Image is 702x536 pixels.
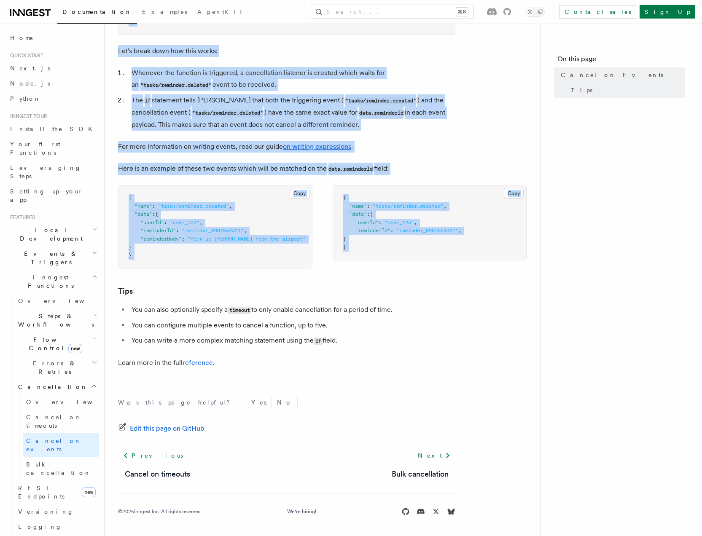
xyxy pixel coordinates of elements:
a: Cancel on timeouts [23,410,99,433]
span: { [155,211,158,217]
button: Errors & Retries [15,356,99,379]
span: , [414,220,417,225]
a: Overview [15,293,99,308]
span: Logging [18,523,62,530]
a: Bulk cancellation [392,468,449,480]
span: Leveraging Steps [10,164,81,180]
code: if [314,338,323,345]
button: Toggle dark mode [525,7,545,17]
button: Flow Controlnew [15,332,99,356]
span: Inngest Functions [7,273,91,290]
span: "userId" [140,220,164,225]
a: Bulk cancellation [23,457,99,480]
a: Edit this page on GitHub [118,423,204,434]
div: Inngest Functions [7,293,99,534]
span: Events & Triggers [7,249,92,266]
span: , [244,228,247,233]
span: } [343,236,346,242]
span: "Pick up [PERSON_NAME] from the airport" [188,236,306,242]
span: "tasks/reminder.deleted" [373,203,444,209]
li: You can also optionally specify a to only enable cancellation for a period of time. [129,304,455,316]
span: } [129,252,132,258]
span: Cancellation [15,383,88,391]
span: "reminderId" [140,228,176,233]
span: ); [129,19,134,25]
span: Versioning [18,508,74,515]
a: Python [7,91,99,106]
li: The statement tells [PERSON_NAME] that both the triggering event ( ) and the cancellation event (... [129,94,455,131]
p: For more information on writing events, read our guide . [118,141,455,153]
span: Tips [571,86,592,94]
span: Examples [142,8,187,15]
span: Next.js [10,65,50,72]
span: { [129,195,132,201]
li: You can write a more complex matching statement using the field. [129,335,455,347]
a: Overview [23,394,99,410]
span: "reminder_0987654321" [182,228,244,233]
span: "data" [349,211,367,217]
a: Node.js [7,76,99,91]
span: } [129,244,132,250]
span: , [229,203,232,209]
span: : [152,211,155,217]
span: "user_123" [385,220,414,225]
p: Was this page helpful? [118,398,236,407]
span: Inngest tour [7,113,47,120]
button: Steps & Workflows [15,308,99,332]
span: Features [7,214,35,221]
span: Local Development [7,226,92,243]
button: Yes [246,396,272,409]
kbd: ⌘K [456,8,468,16]
a: Versioning [15,504,99,519]
span: Node.js [10,80,50,87]
span: : [367,211,370,217]
span: , [444,203,446,209]
li: You can configure multiple events to cancel a function, up to five. [129,319,455,331]
a: Next [413,448,455,463]
span: Quick start [7,52,43,59]
button: Inngest Functions [7,270,99,293]
h4: On this page [557,54,685,67]
a: on writing expressions [283,142,351,150]
a: AgentKit [192,3,247,23]
span: new [82,487,96,497]
a: Tips [118,285,133,297]
code: if [143,97,152,105]
a: reference [183,359,213,367]
a: Leveraging Steps [7,160,99,184]
span: } [343,244,346,250]
button: Copy [504,188,524,199]
a: We're hiring! [287,508,316,515]
a: Cancel on events [23,433,99,457]
span: "reminderBody" [140,236,182,242]
p: Learn more in the full . [118,357,455,369]
p: Let's break down how this works: [118,45,455,57]
button: Copy [290,188,309,199]
code: "tasks/reminder.created" [344,97,417,105]
span: : [379,220,382,225]
span: : [164,220,167,225]
button: Local Development [7,222,99,246]
code: data.reminderId [327,166,374,173]
span: , [199,220,202,225]
span: { [343,195,346,201]
span: Python [10,95,41,102]
code: timeout [228,307,251,314]
div: Cancellation [15,394,99,480]
span: Cancel on events [26,437,81,453]
a: Cancel on Events [557,67,685,83]
span: : [182,236,185,242]
button: Events & Triggers [7,246,99,270]
span: "name" [134,203,152,209]
span: , [458,228,461,233]
code: data.reminderId [358,110,405,117]
span: REST Endpoints [18,485,65,500]
span: Cancel on timeouts [26,414,81,429]
button: Cancellation [15,379,99,394]
span: "reminder_0987654321" [396,228,458,233]
span: Install the SDK [10,126,97,132]
a: Home [7,30,99,46]
span: "user_123" [170,220,199,225]
a: Documentation [57,3,137,24]
a: Sign Up [640,5,695,19]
